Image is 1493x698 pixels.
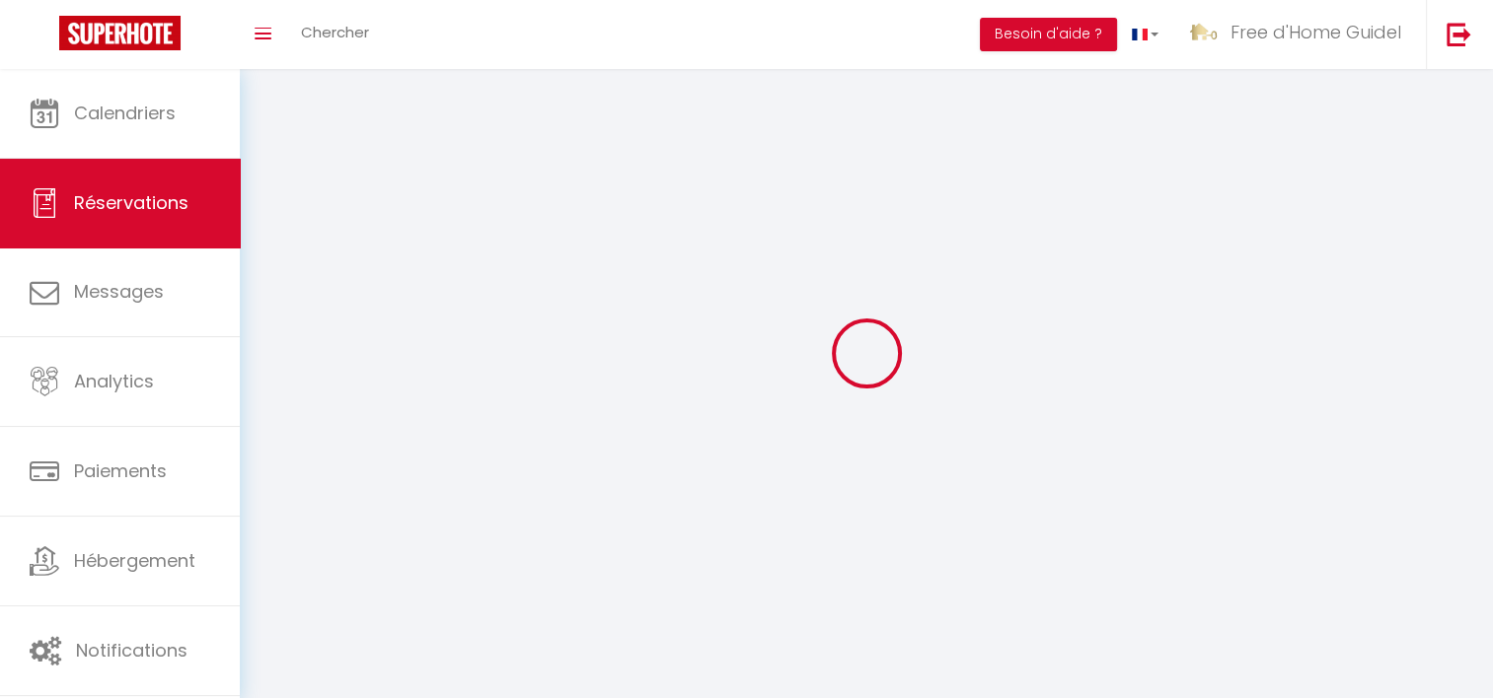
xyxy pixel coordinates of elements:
span: Réservations [74,190,188,215]
img: ... [1188,18,1218,47]
span: Calendriers [74,101,176,125]
img: logout [1447,22,1471,46]
span: Chercher [301,22,369,42]
span: Notifications [76,638,187,663]
img: Super Booking [59,16,181,50]
button: Besoin d'aide ? [980,18,1117,51]
span: Messages [74,279,164,304]
span: Paiements [74,458,167,483]
span: Analytics [74,369,154,393]
span: Hébergement [74,548,195,573]
span: Free d'Home Guidel [1231,20,1401,44]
